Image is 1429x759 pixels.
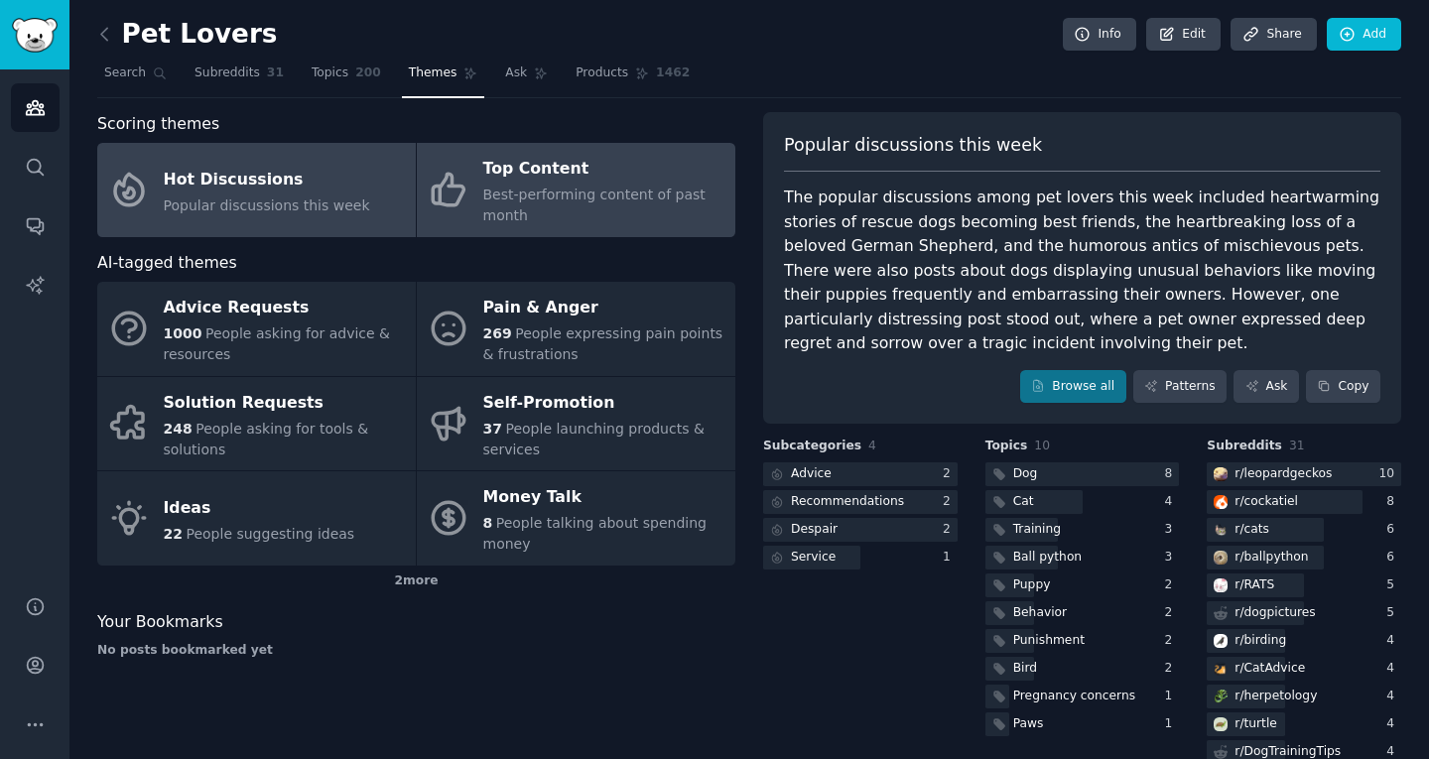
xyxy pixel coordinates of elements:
div: 4 [1386,715,1401,733]
div: r/ leopardgeckos [1234,465,1332,483]
div: Paws [1013,715,1044,733]
div: 3 [1165,521,1180,539]
div: Ideas [164,492,355,524]
a: catsr/cats6 [1207,518,1401,543]
a: Subreddits31 [188,58,291,98]
a: Ask [1234,370,1299,404]
a: Advice Requests1000People asking for advice & resources [97,282,416,376]
div: Hot Discussions [164,164,370,195]
a: Patterns [1133,370,1227,404]
div: 1 [1165,715,1180,733]
div: 4 [1165,493,1180,511]
a: RATSr/RATS5 [1207,573,1401,598]
img: GummySearch logo [12,18,58,53]
span: Ask [505,64,527,82]
div: 2 [943,465,958,483]
div: 10 [1378,465,1401,483]
span: 37 [483,421,502,437]
a: Ideas22People suggesting ideas [97,471,416,566]
a: cockatielr/cockatiel8 [1207,490,1401,515]
span: People talking about spending money [483,515,707,552]
a: Top ContentBest-performing content of past month [417,143,735,237]
span: 31 [1289,439,1305,452]
span: People expressing pain points & frustrations [483,325,723,362]
div: 2 [1165,660,1180,678]
div: Pregnancy concerns [1013,688,1135,705]
a: Ball python3 [985,546,1180,570]
div: Behavior [1013,604,1067,622]
a: leopardgeckosr/leopardgeckos10 [1207,462,1401,487]
span: Popular discussions this week [784,133,1042,158]
span: Topics [985,438,1028,455]
div: Advice Requests [164,293,406,324]
a: Browse all [1020,370,1126,404]
span: 248 [164,421,193,437]
div: Punishment [1013,632,1085,650]
span: People launching products & services [483,421,705,457]
div: r/ cats [1234,521,1269,539]
div: The popular discussions among pet lovers this week included heartwarming stories of rescue dogs b... [784,186,1380,356]
a: Despair2 [763,518,958,543]
a: Themes [402,58,485,98]
img: cats [1214,523,1228,537]
a: Bird2 [985,657,1180,682]
span: People asking for tools & solutions [164,421,369,457]
span: People asking for advice & resources [164,325,391,362]
div: r/ turtle [1234,715,1277,733]
div: Self-Promotion [483,387,725,419]
div: Pain & Anger [483,293,725,324]
div: 5 [1386,604,1401,622]
a: Training3 [985,518,1180,543]
a: turtler/turtle4 [1207,712,1401,737]
div: r/ cockatiel [1234,493,1298,511]
a: Cat4 [985,490,1180,515]
img: leopardgeckos [1214,467,1228,481]
div: r/ ballpython [1234,549,1308,567]
span: Your Bookmarks [97,610,223,635]
a: CatAdvicer/CatAdvice4 [1207,657,1401,682]
div: Recommendations [791,493,904,511]
div: 6 [1386,549,1401,567]
a: ballpythonr/ballpython6 [1207,546,1401,570]
span: Subreddits [195,64,260,82]
div: 8 [1165,465,1180,483]
div: 2 [1165,632,1180,650]
span: 8 [483,515,493,531]
a: Pregnancy concerns1 [985,685,1180,709]
div: r/ herpetology [1234,688,1317,705]
div: Bird [1013,660,1037,678]
img: cockatiel [1214,495,1228,509]
div: r/ RATS [1234,576,1274,594]
a: Self-Promotion37People launching products & services [417,377,735,471]
span: Popular discussions this week [164,197,370,213]
span: 1000 [164,325,202,341]
div: r/ CatAdvice [1234,660,1305,678]
a: herpetologyr/herpetology4 [1207,685,1401,709]
a: r/dogpictures5 [1207,601,1401,626]
a: Paws1 [985,712,1180,737]
span: 4 [868,439,876,452]
span: Topics [312,64,348,82]
span: People suggesting ideas [186,526,354,542]
div: Top Content [483,154,725,186]
span: 200 [355,64,381,82]
span: Subcategories [763,438,861,455]
a: Pain & Anger269People expressing pain points & frustrations [417,282,735,376]
div: 2 more [97,566,735,597]
img: ballpython [1214,551,1228,565]
span: Search [104,64,146,82]
div: 1 [1165,688,1180,705]
div: 2 [1165,604,1180,622]
div: Cat [1013,493,1034,511]
a: Punishment2 [985,629,1180,654]
a: Add [1327,18,1401,52]
a: Products1462 [569,58,697,98]
div: Advice [791,465,832,483]
div: No posts bookmarked yet [97,642,735,660]
img: turtle [1214,717,1228,731]
img: RATS [1214,578,1228,592]
div: 6 [1386,521,1401,539]
div: 3 [1165,549,1180,567]
a: Money Talk8People talking about spending money [417,471,735,566]
a: Puppy2 [985,573,1180,598]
